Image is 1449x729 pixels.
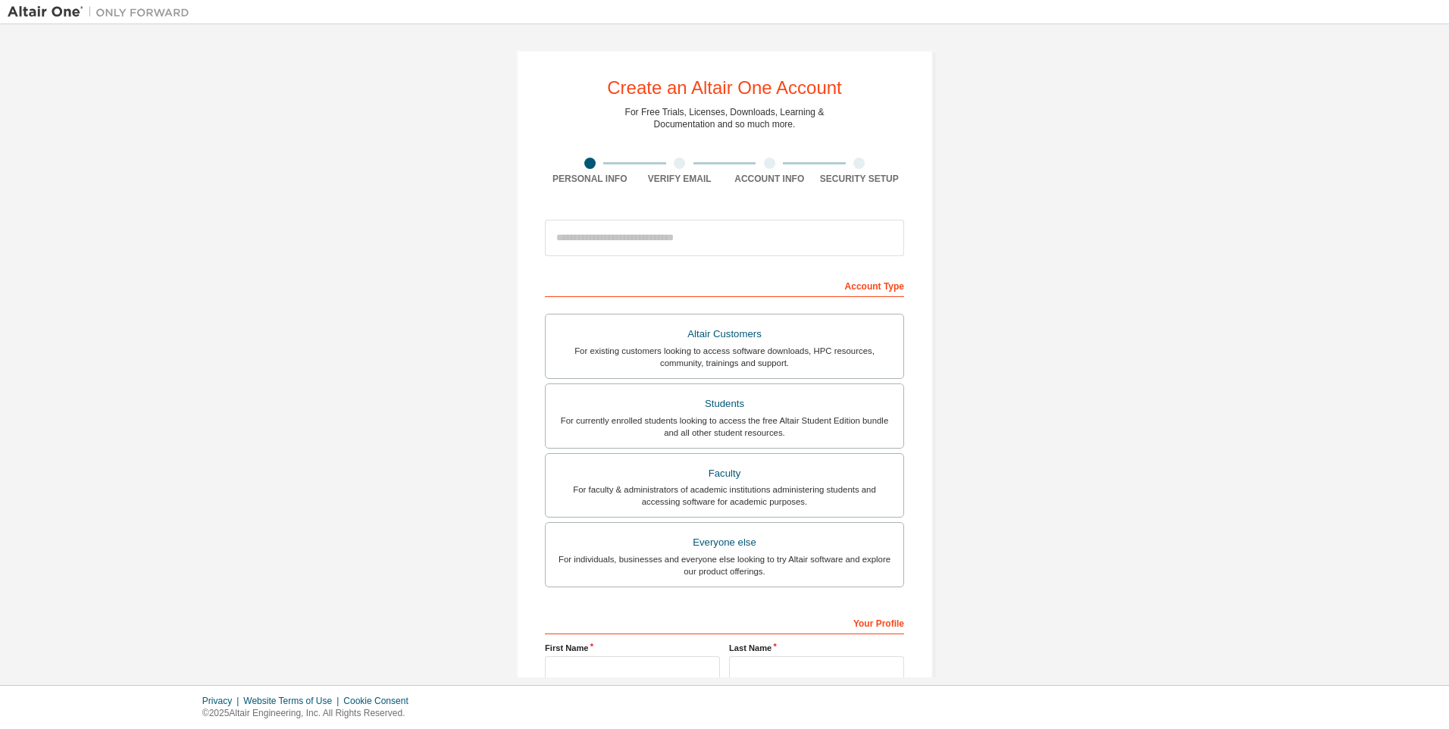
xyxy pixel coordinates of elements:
[555,463,894,484] div: Faculty
[8,5,197,20] img: Altair One
[555,532,894,553] div: Everyone else
[555,483,894,508] div: For faculty & administrators of academic institutions administering students and accessing softwa...
[625,106,825,130] div: For Free Trials, Licenses, Downloads, Learning & Documentation and so much more.
[729,642,904,654] label: Last Name
[202,707,418,720] p: © 2025 Altair Engineering, Inc. All Rights Reserved.
[815,173,905,185] div: Security Setup
[555,324,894,345] div: Altair Customers
[545,642,720,654] label: First Name
[555,415,894,439] div: For currently enrolled students looking to access the free Altair Student Edition bundle and all ...
[545,273,904,297] div: Account Type
[724,173,815,185] div: Account Info
[607,79,842,97] div: Create an Altair One Account
[202,695,243,707] div: Privacy
[545,173,635,185] div: Personal Info
[555,553,894,577] div: For individuals, businesses and everyone else looking to try Altair software and explore our prod...
[635,173,725,185] div: Verify Email
[555,345,894,369] div: For existing customers looking to access software downloads, HPC resources, community, trainings ...
[343,695,417,707] div: Cookie Consent
[555,393,894,415] div: Students
[243,695,343,707] div: Website Terms of Use
[545,610,904,634] div: Your Profile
